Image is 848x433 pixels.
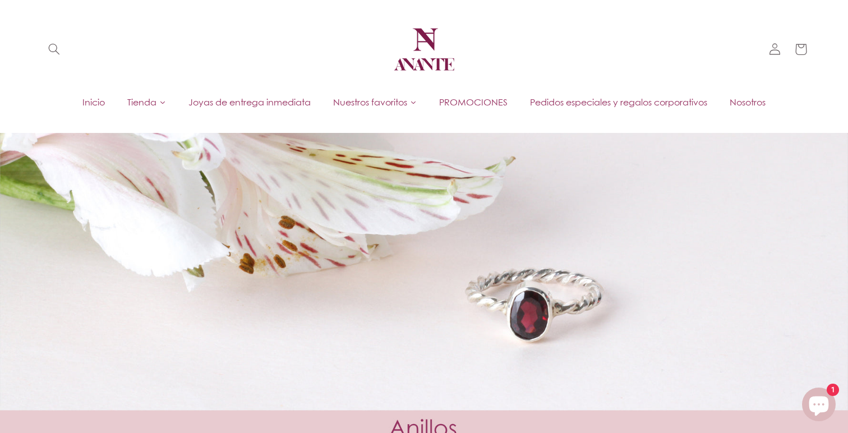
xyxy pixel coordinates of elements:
span: Joyas de entrega inmediata [188,96,311,108]
a: Anante Joyería | Diseño mexicano [386,11,462,87]
span: PROMOCIONES [439,96,508,108]
span: Nosotros [730,96,766,108]
a: Nosotros [718,94,777,110]
inbox-online-store-chat: Chat de la tienda online Shopify [799,388,839,424]
a: Inicio [71,94,116,110]
span: Inicio [82,96,105,108]
span: Pedidos especiales y regalos corporativos [530,96,707,108]
a: Tienda [116,94,177,110]
a: PROMOCIONES [428,94,519,110]
a: Nuestros favoritos [322,94,428,110]
summary: Búsqueda [42,36,67,62]
a: Pedidos especiales y regalos corporativos [519,94,718,110]
span: Nuestros favoritos [333,96,407,108]
span: Tienda [127,96,156,108]
a: Joyas de entrega inmediata [177,94,322,110]
img: Anante Joyería | Diseño mexicano [390,16,458,83]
